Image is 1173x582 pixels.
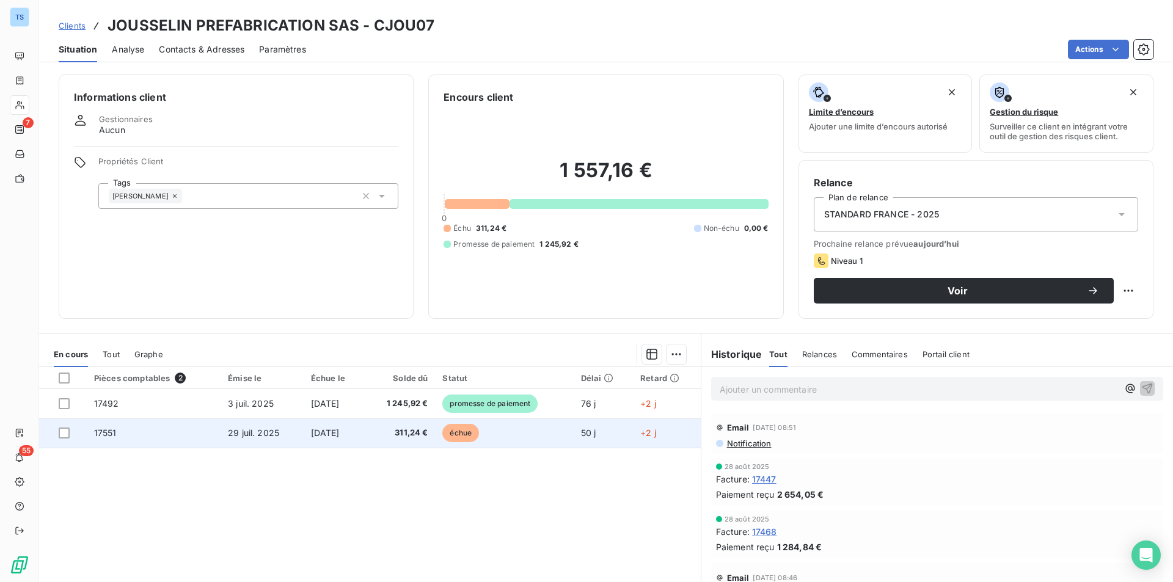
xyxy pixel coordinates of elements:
span: 7 [23,117,34,128]
span: [DATE] [311,398,340,409]
span: 3 juil. 2025 [228,398,274,409]
span: promesse de paiement [442,395,538,413]
span: Situation [59,43,97,56]
span: Échu [453,223,471,234]
button: Voir [814,278,1114,304]
span: Prochaine relance prévue [814,239,1138,249]
span: 0 [442,213,447,223]
span: 0,00 € [744,223,769,234]
span: 28 août 2025 [725,515,770,523]
span: Notification [726,438,772,448]
span: Clients [59,21,86,31]
span: +2 j [640,427,656,438]
img: Logo LeanPay [10,555,29,575]
button: Actions [1068,40,1129,59]
h6: Historique [701,347,762,362]
span: 1 284,84 € [777,540,822,553]
span: Gestionnaires [99,114,153,124]
span: 1 245,92 € [539,239,579,250]
a: Clients [59,20,86,32]
span: Tout [103,349,120,359]
span: 17468 [752,525,777,538]
span: Aucun [99,124,125,136]
span: aujourd’hui [913,239,959,249]
div: TS [10,7,29,27]
span: 29 juil. 2025 [228,427,279,438]
span: 2 654,05 € [777,488,824,501]
h2: 1 557,16 € [444,158,768,195]
span: STANDARD FRANCE - 2025 [824,208,939,220]
span: +2 j [640,398,656,409]
span: Surveiller ce client en intégrant votre outil de gestion des risques client. [990,122,1143,141]
span: [DATE] 08:46 [753,574,797,581]
span: Paiement reçu [716,488,775,501]
span: [DATE] 08:51 [753,424,796,431]
span: 50 j [581,427,596,438]
h6: Relance [814,175,1138,190]
h6: Encours client [444,90,513,104]
span: Facture : [716,473,750,486]
span: Niveau 1 [831,256,863,266]
div: Échue le [311,373,358,383]
button: Gestion du risqueSurveiller ce client en intégrant votre outil de gestion des risques client. [979,75,1153,153]
div: Retard [640,373,693,383]
span: [DATE] [311,427,340,438]
span: 76 j [581,398,596,409]
span: Limite d’encours [809,107,874,117]
span: Relances [802,349,837,359]
span: Voir [828,286,1087,296]
span: 28 août 2025 [725,463,770,470]
span: Non-échu [704,223,739,234]
span: 17492 [94,398,119,409]
span: 311,24 € [476,223,506,234]
span: Email [727,423,750,432]
span: Graphe [134,349,163,359]
span: Propriétés Client [98,156,398,173]
span: Facture : [716,525,750,538]
span: échue [442,424,479,442]
span: 1 245,92 € [372,398,428,410]
div: Statut [442,373,566,383]
span: 2 [175,373,186,384]
span: 311,24 € [372,427,428,439]
span: [PERSON_NAME] [112,192,169,200]
span: 17551 [94,427,117,438]
span: 17447 [752,473,777,486]
span: Commentaires [852,349,908,359]
span: Promesse de paiement [453,239,535,250]
div: Open Intercom Messenger [1131,540,1161,570]
span: Paramètres [259,43,306,56]
span: Portail client [923,349,970,359]
span: Ajouter une limite d’encours autorisé [809,122,948,131]
h3: JOUSSELIN PREFABRICATION SAS - CJOU07 [108,15,435,37]
button: Limite d’encoursAjouter une limite d’encours autorisé [798,75,973,153]
div: Délai [581,373,626,383]
span: En cours [54,349,88,359]
span: Paiement reçu [716,540,775,553]
span: Tout [769,349,787,359]
span: Analyse [112,43,144,56]
div: Solde dû [372,373,428,383]
div: Émise le [228,373,296,383]
span: 55 [19,445,34,456]
div: Pièces comptables [94,373,213,384]
span: Gestion du risque [990,107,1058,117]
h6: Informations client [74,90,398,104]
span: Contacts & Adresses [159,43,244,56]
input: Ajouter une valeur [182,191,192,202]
